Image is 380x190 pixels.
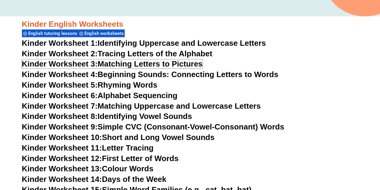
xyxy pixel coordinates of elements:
a: Kinder Worksheet 5:Rhyming Words [22,80,157,89]
span: Kinder Worksheet 10: [22,133,102,142]
span: Kinder Worksheet 3: [22,59,98,68]
h3: Kinder English Worksheets [22,19,358,30]
span: Kinder Worksheet 7: [22,101,98,111]
span: Kinder Worksheet 1: [22,39,98,48]
a: Kinder Worksheet 6:Alphabet Sequencing [22,91,178,100]
a: Kinder Worksheet 2:Tracing Letters of the Alphabet [22,49,212,58]
span: Kinder Worksheet 8: [22,112,98,121]
span: Kinder Worksheet 14: [22,175,102,184]
a: Kinder Worksheet 1:Identifying Uppercase and Lowercase Letters [22,39,266,48]
a: Kinder Worksheet 4:Beginning Sounds: Connecting Letters to Words [22,70,278,79]
a: Kinder Worksheet 14:Days of the Week [22,175,166,184]
span: Kinder Worksheet 11: [22,143,102,152]
span: Kinder Worksheet 13: [22,164,102,173]
span: English worksheets [84,31,126,36]
span: English tutoring lessons [28,31,79,36]
div: English tutoring lessons [22,29,78,37]
span: Kinder Worksheet 12: [22,154,102,163]
a: Kinder Worksheet 9:Simple CVC (Consonant-Vowel-Consonant) Words [22,122,284,131]
span: Kinder Worksheet 5: [22,80,98,89]
span: Kinder Worksheet 4: [22,70,98,79]
a: Kinder Worksheet 11:Letter Tracing [22,143,154,152]
span: Kinder Worksheet 6: [22,91,98,100]
a: Kinder Worksheet 13:Colour Words [22,164,154,173]
span: Kinder Worksheet 9: [22,122,98,131]
a: Kinder Worksheet 3:Matching Letters to Pictures [22,59,203,68]
a: Kinder Worksheet 12:First Letter of Words [22,154,179,163]
iframe: Chat Widget [350,135,380,190]
span: Kinder Worksheet 2: [22,49,98,58]
a: Kinder Worksheet 10:Short and Long Vowel Sounds [22,133,215,142]
div: English worksheets [78,29,125,37]
a: Kinder Worksheet 8:Identifying Vowel Sounds [22,112,192,121]
a: Kinder Worksheet 7:Matching Uppercase and Lowercase Letters [22,101,261,111]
